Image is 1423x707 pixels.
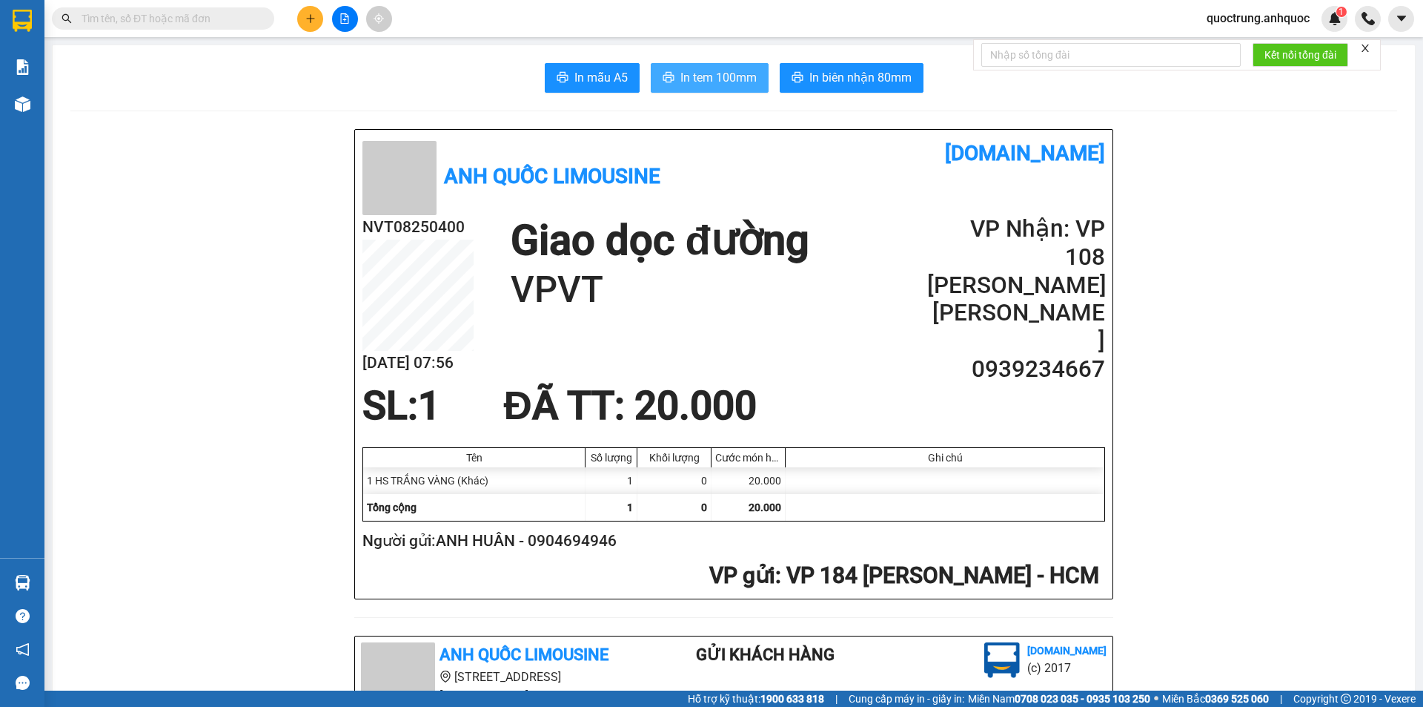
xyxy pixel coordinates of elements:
[511,266,809,314] h1: VPVT
[1162,691,1269,707] span: Miền Bắc
[102,80,197,113] li: VP VP 108 [PERSON_NAME]
[7,80,102,129] li: VP VP 184 [PERSON_NAME] - HCM
[627,502,633,513] span: 1
[574,68,628,87] span: In mẫu A5
[444,164,660,188] b: Anh Quốc Limousine
[82,10,256,27] input: Tìm tên, số ĐT hoặc mã đơn
[663,71,674,85] span: printer
[374,13,384,24] span: aim
[363,467,586,494] div: 1 HS TRẮNG VÀNG (Khác)
[16,609,30,623] span: question-circle
[680,68,757,87] span: In tem 100mm
[809,68,912,87] span: In biên nhận 80mm
[362,383,418,429] span: SL:
[927,299,1105,355] h2: [PERSON_NAME]
[367,452,581,464] div: Tên
[305,13,316,24] span: plus
[835,691,837,707] span: |
[1360,43,1370,53] span: close
[16,642,30,657] span: notification
[711,467,786,494] div: 20.000
[1339,7,1344,17] span: 1
[789,452,1101,464] div: Ghi chú
[1341,694,1351,704] span: copyright
[981,43,1241,67] input: Nhập số tổng đài
[1328,12,1341,25] img: icon-new-feature
[62,13,72,24] span: search
[968,691,1150,707] span: Miền Nam
[16,676,30,690] span: message
[651,63,769,93] button: printerIn tem 100mm
[701,502,707,513] span: 0
[362,529,1099,553] h2: Người gửi: ANH HUÂN - 0904694946
[792,71,803,85] span: printer
[503,383,756,429] span: ĐÃ TT : 20.000
[439,645,608,664] b: Anh Quốc Limousine
[945,141,1105,165] b: [DOMAIN_NAME]
[984,642,1020,678] img: logo.jpg
[545,63,640,93] button: printerIn mẫu A5
[760,693,824,705] strong: 1900 633 818
[780,63,923,93] button: printerIn biên nhận 80mm
[339,13,350,24] span: file-add
[1395,12,1408,25] span: caret-down
[15,59,30,75] img: solution-icon
[418,383,440,429] span: 1
[709,562,775,588] span: VP gửi
[688,691,824,707] span: Hỗ trợ kỹ thuật:
[557,71,568,85] span: printer
[1264,47,1336,63] span: Kết nối tổng đài
[641,452,707,464] div: Khối lượng
[332,6,358,32] button: file-add
[1195,9,1321,27] span: quoctrung.anhquoc
[1280,691,1282,707] span: |
[927,355,1105,384] h2: 0939234667
[589,452,633,464] div: Số lượng
[362,561,1099,591] h2: : VP 184 [PERSON_NAME] - HCM
[1336,7,1347,17] sup: 1
[1027,659,1107,677] li: (c) 2017
[1027,645,1107,657] b: [DOMAIN_NAME]
[1015,693,1150,705] strong: 0708 023 035 - 0935 103 250
[367,502,417,513] span: Tổng cộng
[696,645,835,664] b: Gửi khách hàng
[586,467,637,494] div: 1
[715,452,781,464] div: Cước món hàng
[749,502,781,513] span: 20.000
[7,7,215,63] li: Anh Quốc Limousine
[511,215,809,266] h1: Giao dọc đường
[13,10,32,32] img: logo-vxr
[439,671,451,683] span: environment
[927,215,1105,299] h2: VP Nhận: VP 108 [PERSON_NAME]
[361,668,637,705] li: [STREET_ADDRESS][PERSON_NAME]
[1361,12,1375,25] img: phone-icon
[362,351,474,375] h2: [DATE] 07:56
[1205,693,1269,705] strong: 0369 525 060
[15,575,30,591] img: warehouse-icon
[15,96,30,112] img: warehouse-icon
[1154,696,1158,702] span: ⚪️
[366,6,392,32] button: aim
[1388,6,1414,32] button: caret-down
[362,215,474,240] h2: NVT08250400
[637,467,711,494] div: 0
[1253,43,1348,67] button: Kết nối tổng đài
[297,6,323,32] button: plus
[849,691,964,707] span: Cung cấp máy in - giấy in:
